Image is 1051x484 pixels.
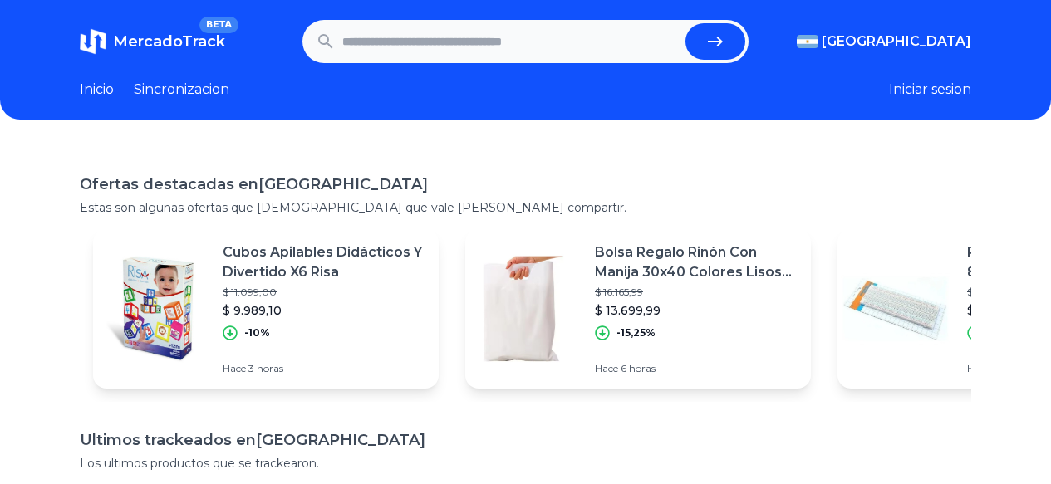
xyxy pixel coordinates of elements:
[465,251,582,367] img: Featured image
[889,80,971,100] button: Iniciar sesion
[80,428,971,452] h1: Ultimos trackeados en [GEOGRAPHIC_DATA]
[595,362,798,375] p: Hace 6 horas
[595,286,798,299] p: $ 16.165,99
[80,199,971,216] p: Estas son algunas ofertas que [DEMOGRAPHIC_DATA] que vale [PERSON_NAME] compartir.
[223,302,425,319] p: $ 9.989,10
[80,455,971,472] p: Los ultimos productos que se trackearon.
[134,80,229,100] a: Sincronizacion
[616,326,656,340] p: -15,25%
[80,28,225,55] a: MercadoTrackBETA
[822,32,971,51] span: [GEOGRAPHIC_DATA]
[595,242,798,282] p: Bolsa Regalo Riñón Con Manija 30x40 Colores Lisos Pack X 200
[199,17,238,33] span: BETA
[837,251,954,367] img: Featured image
[93,229,439,389] a: Featured imageCubos Apilables Didácticos Y Divertido X6 Risa$ 11.099,00$ 9.989,10-10%Hace 3 horas
[223,362,425,375] p: Hace 3 horas
[465,229,811,389] a: Featured imageBolsa Regalo Riñón Con Manija 30x40 Colores Lisos Pack X 200$ 16.165,99$ 13.699,99-...
[244,326,270,340] p: -10%
[223,242,425,282] p: Cubos Apilables Didácticos Y Divertido X6 Risa
[113,32,225,51] span: MercadoTrack
[80,173,971,196] h1: Ofertas destacadas en [GEOGRAPHIC_DATA]
[93,251,209,367] img: Featured image
[223,286,425,299] p: $ 11.099,00
[80,28,106,55] img: MercadoTrack
[797,35,818,48] img: Argentina
[797,32,971,51] button: [GEOGRAPHIC_DATA]
[595,302,798,319] p: $ 13.699,99
[80,80,114,100] a: Inicio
